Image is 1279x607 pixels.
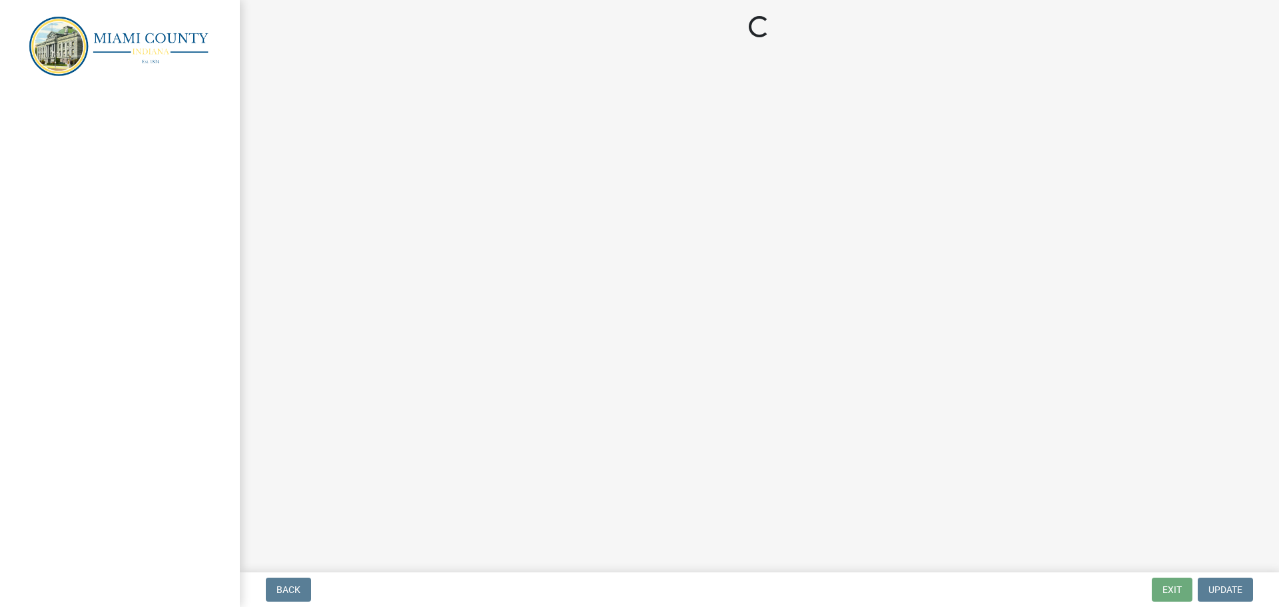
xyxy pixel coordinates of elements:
[276,584,300,595] span: Back
[27,14,218,77] img: Miami County, Indiana
[1152,578,1192,602] button: Exit
[1198,578,1253,602] button: Update
[266,578,311,602] button: Back
[1208,584,1242,595] span: Update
